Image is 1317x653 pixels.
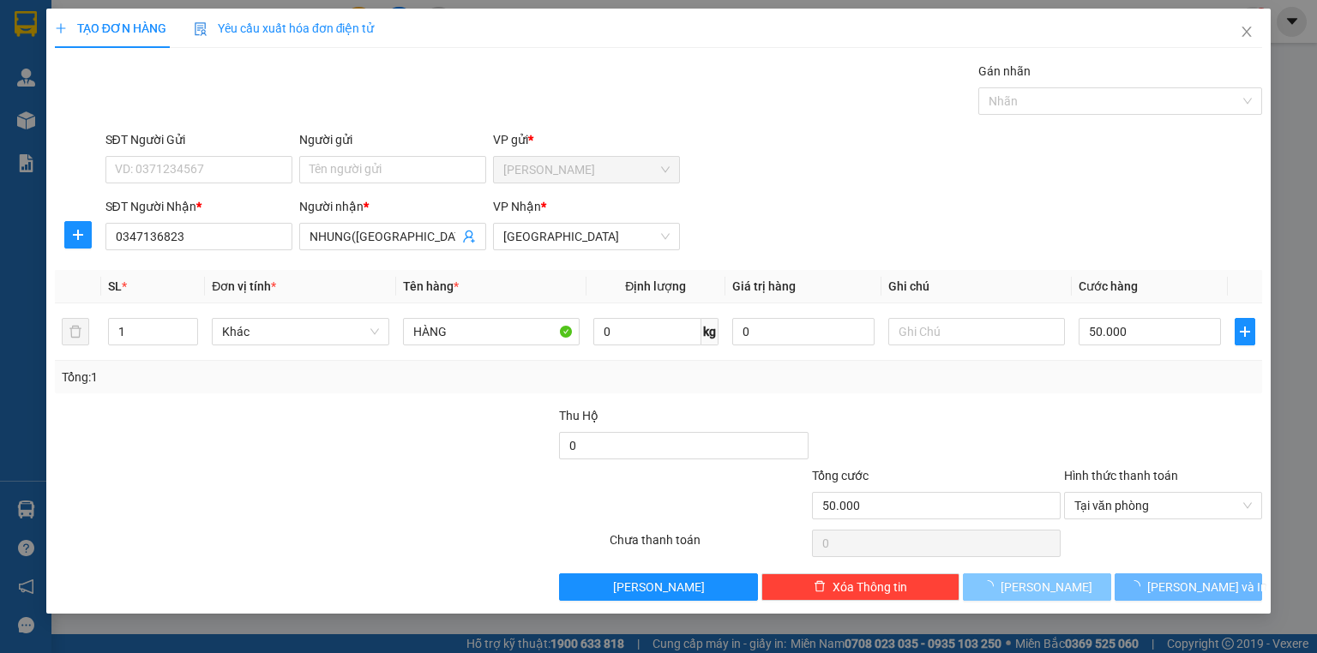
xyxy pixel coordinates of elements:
span: Sài Gòn [503,224,670,249]
div: Chưa thanh toán [608,530,809,560]
span: plus [55,22,67,34]
span: Khác [222,319,378,344]
span: Cước hàng [1079,279,1138,293]
span: Giá trị hàng [732,279,796,293]
div: SĐT Người Nhận [105,197,292,216]
span: user-add [462,230,476,243]
span: [PERSON_NAME] [1001,578,1092,596]
div: Tổng: 1 [62,368,509,386]
div: SĐT Người Gửi [105,130,292,149]
span: Xóa Thông tin [833,578,907,596]
span: VP Nhận [493,200,541,213]
div: Người nhận [299,197,486,216]
span: delete [814,580,826,594]
button: plus [1235,318,1255,345]
input: Ghi Chú [888,318,1065,345]
span: Tại văn phòng [1074,493,1252,518]
span: Yêu cầu xuất hóa đơn điện tử [194,21,375,35]
span: close [1240,25,1254,39]
div: VP gửi [493,130,680,149]
button: Close [1223,9,1271,57]
label: Gán nhãn [978,64,1031,78]
span: Tên hàng [403,279,459,293]
span: plus [65,228,91,242]
img: icon [194,22,207,36]
button: [PERSON_NAME] [963,573,1111,601]
span: loading [1128,580,1147,592]
span: plus [1236,325,1254,338]
span: kg [701,318,719,345]
th: Ghi chú [881,270,1072,303]
span: loading [982,580,1001,592]
div: Người gửi [299,130,486,149]
button: [PERSON_NAME] và In [1115,573,1263,601]
span: Đơn vị tính [212,279,276,293]
span: TẠO ĐƠN HÀNG [55,21,166,35]
label: Hình thức thanh toán [1064,469,1178,482]
span: Phan Rang [503,157,670,183]
span: Tổng cước [812,469,869,482]
span: Thu Hộ [559,409,598,422]
span: [PERSON_NAME] [613,578,705,596]
span: Định lượng [625,279,686,293]
button: plus [64,221,92,249]
button: delete [62,318,89,345]
button: [PERSON_NAME] [559,573,757,601]
input: VD: Bàn, Ghế [403,318,580,345]
span: SL [108,279,122,293]
span: [PERSON_NAME] và In [1147,578,1267,596]
input: 0 [732,318,875,345]
button: deleteXóa Thông tin [761,573,959,601]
